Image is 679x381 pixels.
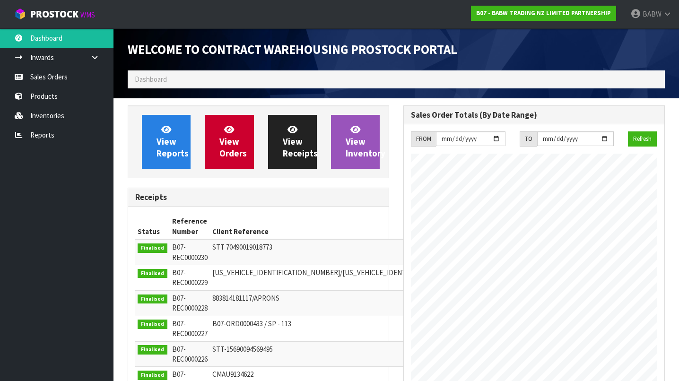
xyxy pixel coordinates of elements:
[628,131,657,147] button: Refresh
[142,115,191,169] a: ViewReports
[411,131,436,147] div: FROM
[212,242,272,251] span: STT 70490019018773
[172,242,208,261] span: B07-REC0000230
[212,319,291,328] span: B07-ORD0000433 / SP - 113
[138,243,167,253] span: Finalised
[128,42,457,57] span: Welcome to Contract Warehousing ProStock Portal
[346,124,385,159] span: View Inventory
[138,269,167,278] span: Finalised
[212,294,279,303] span: 883814181117/APRONS
[30,8,78,20] span: ProStock
[138,294,167,304] span: Finalised
[476,9,611,17] strong: B07 - BABW TRADING NZ LIMITED PARTNERSHIP
[14,8,26,20] img: cube-alt.png
[170,214,210,239] th: Reference Number
[138,345,167,355] span: Finalised
[210,214,523,239] th: Client Reference
[172,319,208,338] span: B07-REC0000227
[411,111,657,120] h3: Sales Order Totals (By Date Range)
[205,115,253,169] a: ViewOrders
[212,370,253,379] span: CMAU9134622
[135,214,170,239] th: Status
[172,294,208,312] span: B07-REC0000228
[135,75,167,84] span: Dashboard
[219,124,247,159] span: View Orders
[172,268,208,287] span: B07-REC0000229
[172,345,208,364] span: B07-REC0000226
[268,115,317,169] a: ViewReceipts
[212,345,273,354] span: STT-15690094569495
[138,320,167,329] span: Finalised
[520,131,537,147] div: TO
[135,193,382,202] h3: Receipts
[283,124,318,159] span: View Receipts
[643,9,662,18] span: BABW
[212,268,521,277] span: [US_VEHICLE_IDENTIFICATION_NUMBER]/[US_VEHICLE_IDENTIFICATION_NUMBER]/STT70490019018
[138,371,167,380] span: Finalised
[80,10,95,19] small: WMS
[331,115,380,169] a: ViewInventory
[157,124,189,159] span: View Reports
